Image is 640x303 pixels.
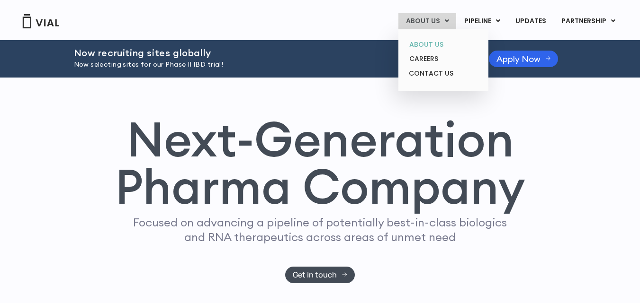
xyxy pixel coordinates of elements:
a: UPDATES [508,13,553,29]
h1: Next-Generation Pharma Company [115,115,525,211]
a: CAREERS [402,52,485,66]
span: Apply Now [496,55,541,62]
img: Vial Logo [22,14,60,28]
a: Get in touch [285,267,355,283]
span: Get in touch [293,271,337,278]
p: Now selecting sites for our Phase II IBD trial! [74,60,465,70]
a: Apply Now [489,51,559,67]
h2: Now recruiting sites globally [74,48,465,58]
p: Focused on advancing a pipeline of potentially best-in-class biologics and RNA therapeutics acros... [129,215,511,244]
a: ABOUT USMenu Toggle [398,13,456,29]
a: CONTACT US [402,66,485,81]
a: PIPELINEMenu Toggle [457,13,507,29]
a: PARTNERSHIPMenu Toggle [554,13,623,29]
a: ABOUT US [402,37,485,52]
